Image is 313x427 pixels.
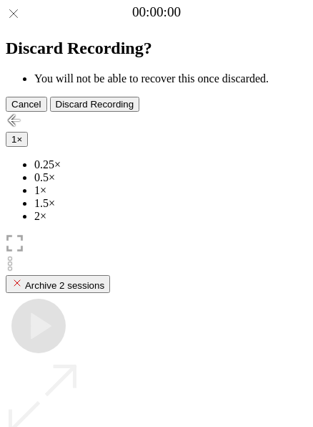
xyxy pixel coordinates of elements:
h2: Discard Recording? [6,39,307,58]
button: Archive 2 sessions [6,275,110,293]
li: 0.25× [34,158,307,171]
li: 0.5× [34,171,307,184]
li: 1× [34,184,307,197]
button: Cancel [6,97,47,112]
a: 00:00:00 [132,4,181,20]
span: 1 [11,134,16,145]
li: 1.5× [34,197,307,210]
li: 2× [34,210,307,223]
button: 1× [6,132,28,147]
li: You will not be able to recover this once discarded. [34,72,307,85]
button: Discard Recording [50,97,140,112]
div: Archive 2 sessions [11,277,104,291]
